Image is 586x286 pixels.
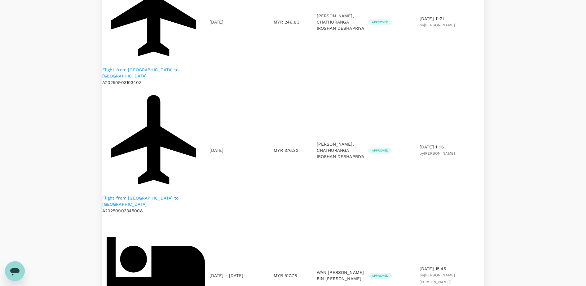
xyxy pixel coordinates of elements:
span: Approved [368,274,392,278]
p: [DATE] 15:46 [420,266,484,272]
a: Flight from [GEOGRAPHIC_DATA] to [GEOGRAPHIC_DATA] [102,67,209,79]
p: [DATE] 11:21 [420,15,484,22]
span: by [420,273,455,284]
p: MYR 376.32 [274,147,316,153]
p: [DATE] [209,147,224,153]
p: [DATE] [209,19,224,25]
a: Flight from [GEOGRAPHIC_DATA] to [GEOGRAPHIC_DATA] [102,195,209,207]
p: MYR 517.78 [274,272,316,279]
p: [PERSON_NAME], CHATHURANGA IROSHAN DESHAPRIYA [317,141,368,160]
span: A20250903345008 [102,208,143,213]
span: Approved [368,20,392,24]
span: Approved [368,148,392,153]
p: MYR 246.83 [274,19,316,25]
span: [PERSON_NAME] [PERSON_NAME] [420,273,455,284]
span: by [420,23,455,27]
iframe: Button to launch messaging window [5,261,25,281]
p: WAN [PERSON_NAME] BIN [PERSON_NAME] [317,269,368,282]
span: [PERSON_NAME] [424,151,455,156]
p: [DATE] - [DATE] [209,272,243,279]
span: by [420,151,455,156]
span: A20250903103403 [102,80,142,85]
p: [DATE] 11:16 [420,144,484,150]
p: [PERSON_NAME], CHATHURANGA IROSHAN DESHAPRIYA [317,13,368,31]
span: [PERSON_NAME] [424,23,455,27]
